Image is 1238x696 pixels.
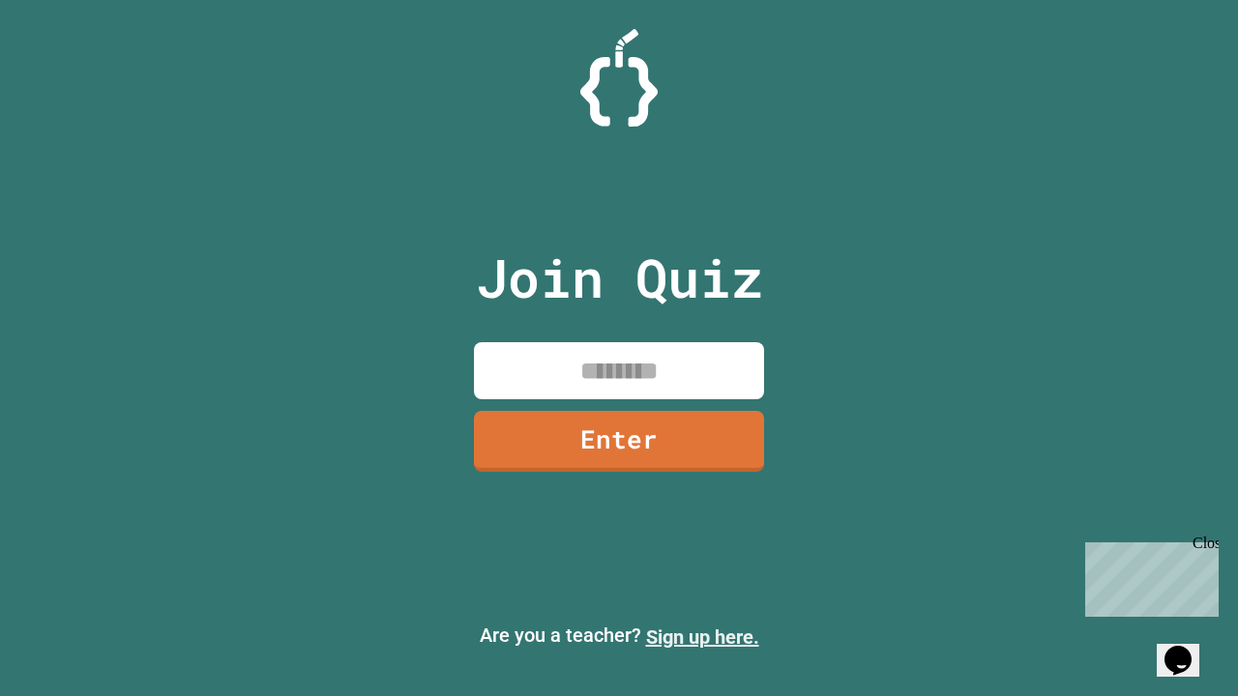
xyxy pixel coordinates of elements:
a: Sign up here. [646,625,759,649]
p: Join Quiz [476,238,763,318]
iframe: chat widget [1077,535,1219,617]
iframe: chat widget [1157,619,1219,677]
a: Enter [474,411,764,472]
p: Are you a teacher? [15,621,1223,652]
div: Chat with us now!Close [8,8,133,123]
img: Logo.svg [580,29,658,127]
